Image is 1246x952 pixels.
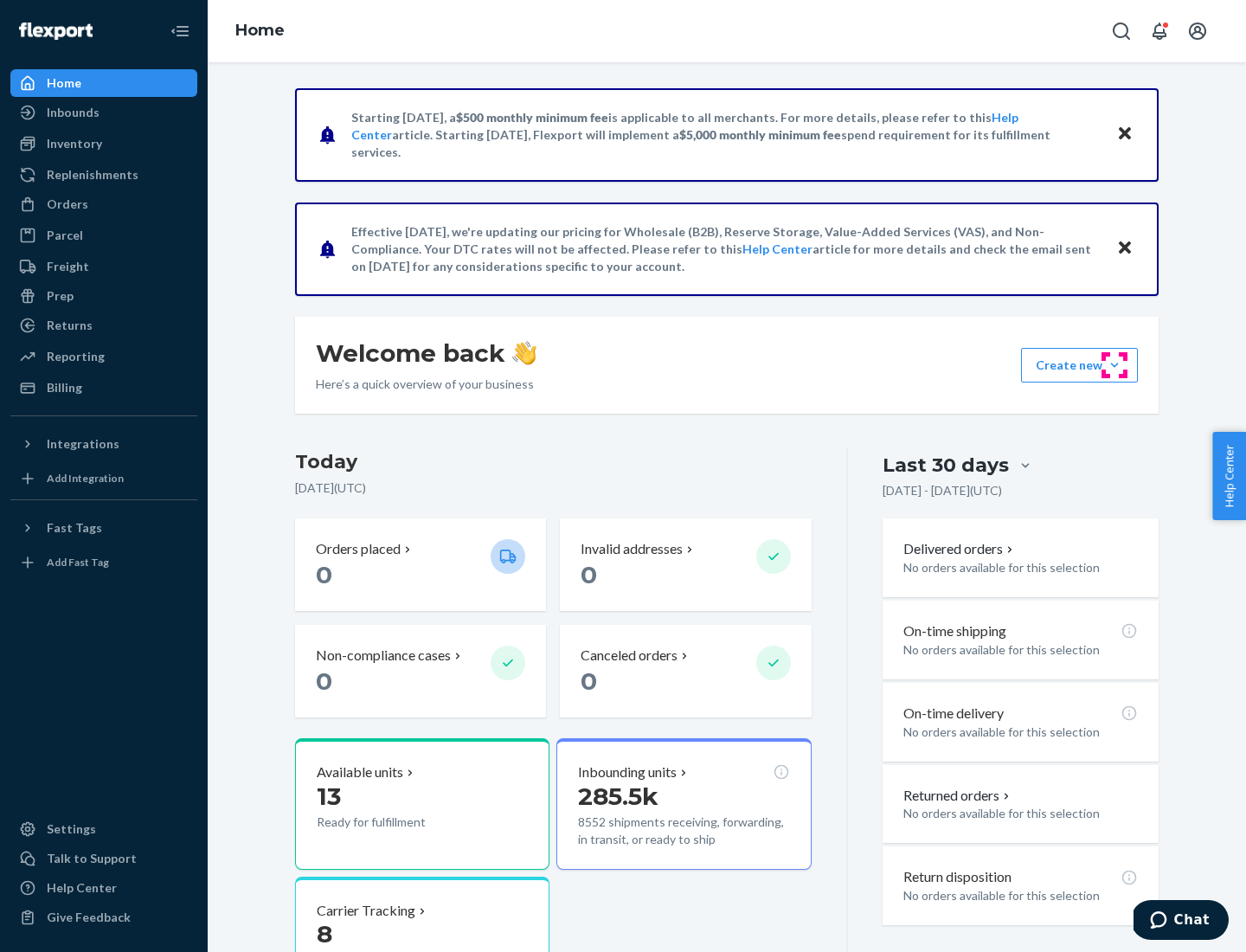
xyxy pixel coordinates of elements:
span: 13 [317,782,341,811]
span: 0 [581,560,597,589]
span: 8 [317,919,332,949]
a: Help Center [10,874,197,902]
a: Home [10,69,197,97]
p: On-time shipping [903,621,1006,641]
div: Settings [47,820,96,838]
button: Close [1114,236,1136,261]
p: 8552 shipments receiving, forwarding, in transit, or ready to ship [578,814,789,848]
p: Effective [DATE], we're updating our pricing for Wholesale (B2B), Reserve Storage, Value-Added Se... [351,223,1100,275]
button: Talk to Support [10,845,197,872]
div: Freight [47,258,89,275]
p: Orders placed [316,539,401,559]
h3: Today [295,448,812,476]
div: Add Fast Tag [47,555,109,569]
a: Billing [10,374,197,402]
button: Integrations [10,430,197,458]
p: Here’s a quick overview of your business [316,376,536,393]
iframe: Opens a widget where you can chat to one of our agents [1134,900,1229,943]
button: Returned orders [903,786,1013,806]
p: On-time delivery [903,704,1004,724]
div: Returns [47,317,93,334]
div: Reporting [47,348,105,365]
button: Open account menu [1180,14,1215,48]
button: Create new [1021,348,1138,383]
div: Last 30 days [883,452,1009,479]
button: Invalid addresses 0 [560,518,811,611]
a: Help Center [742,241,812,256]
button: Delivered orders [903,539,1017,559]
a: Settings [10,815,197,843]
a: Replenishments [10,161,197,189]
div: Inventory [47,135,102,152]
div: Integrations [47,435,119,453]
p: Invalid addresses [581,539,683,559]
img: hand-wave emoji [512,341,536,365]
p: Available units [317,762,403,782]
a: Add Integration [10,465,197,492]
button: Non-compliance cases 0 [295,625,546,717]
span: 0 [316,560,332,589]
a: Inventory [10,130,197,158]
div: Give Feedback [47,909,131,926]
p: [DATE] - [DATE] ( UTC ) [883,482,1002,499]
div: Prep [47,287,74,305]
div: Orders [47,196,88,213]
a: Freight [10,253,197,280]
button: Close [1114,122,1136,147]
p: No orders available for this selection [903,559,1138,576]
span: 0 [581,666,597,696]
button: Open notifications [1142,14,1177,48]
button: Available units13Ready for fulfillment [295,738,549,870]
div: Billing [47,379,82,396]
span: $5,000 monthly minimum fee [679,127,841,142]
div: Inbounds [47,104,100,121]
a: Home [235,21,285,40]
div: Help Center [47,879,117,897]
div: Talk to Support [47,850,137,867]
span: $500 monthly minimum fee [456,110,608,125]
button: Help Center [1212,432,1246,520]
p: Ready for fulfillment [317,814,477,831]
button: Fast Tags [10,514,197,542]
p: No orders available for this selection [903,805,1138,822]
p: Return disposition [903,867,1012,887]
button: Canceled orders 0 [560,625,811,717]
h1: Welcome back [316,338,536,369]
p: Non-compliance cases [316,646,451,666]
p: [DATE] ( UTC ) [295,479,812,497]
button: Inbounding units285.5k8552 shipments receiving, forwarding, in transit, or ready to ship [556,738,811,870]
a: Returns [10,312,197,339]
span: 0 [316,666,332,696]
button: Give Feedback [10,904,197,931]
p: Carrier Tracking [317,901,415,921]
a: Add Fast Tag [10,549,197,576]
a: Prep [10,282,197,310]
div: Parcel [47,227,83,244]
div: Fast Tags [47,519,102,537]
p: Canceled orders [581,646,678,666]
button: Orders placed 0 [295,518,546,611]
p: No orders available for this selection [903,887,1138,904]
span: 285.5k [578,782,658,811]
a: Inbounds [10,99,197,126]
a: Parcel [10,222,197,249]
button: Close Navigation [163,14,197,48]
div: Home [47,74,81,92]
button: Open Search Box [1104,14,1139,48]
a: Orders [10,190,197,218]
p: Inbounding units [578,762,677,782]
div: Add Integration [47,471,124,486]
p: No orders available for this selection [903,641,1138,659]
p: Starting [DATE], a is applicable to all merchants. For more details, please refer to this article... [351,109,1100,161]
ol: breadcrumbs [222,6,299,56]
div: Replenishments [47,166,138,183]
a: Reporting [10,343,197,370]
img: Flexport logo [19,23,93,40]
p: No orders available for this selection [903,724,1138,741]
